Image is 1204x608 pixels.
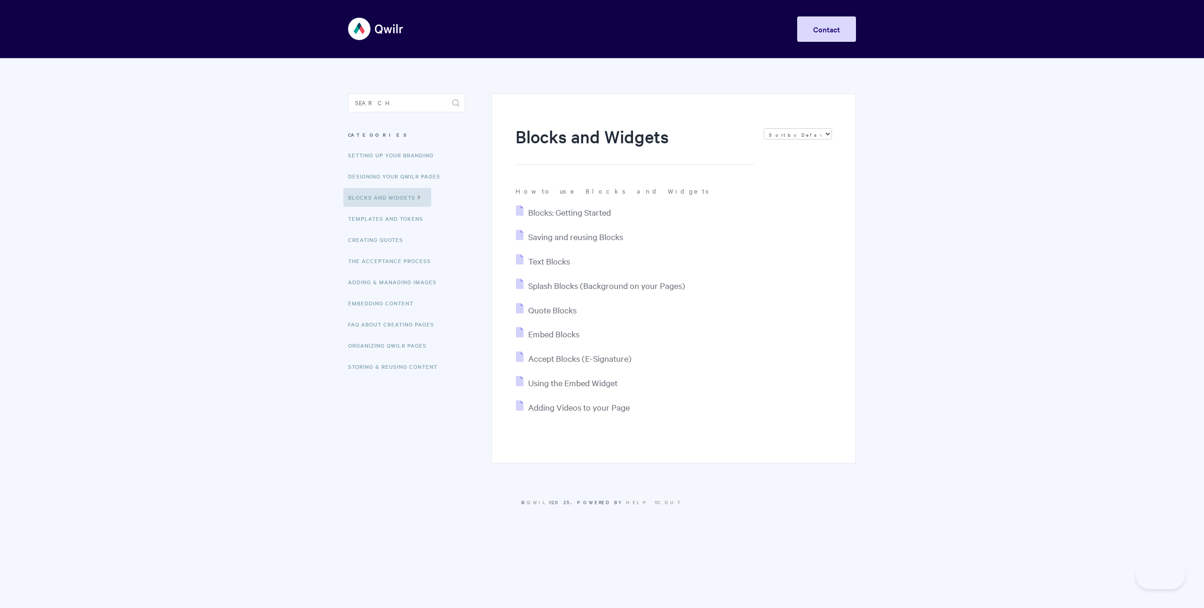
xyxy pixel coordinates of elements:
a: Qwilr [527,499,552,506]
span: Embed Blocks [528,328,579,339]
a: Splash Blocks (Background on your Pages) [516,280,685,291]
a: Using the Embed Widget [516,377,618,388]
img: Qwilr Help Center [348,11,404,47]
select: Page reloads on selection [764,128,832,140]
a: Accept Blocks (E-Signature) [516,353,632,364]
a: Organizing Qwilr Pages [348,336,434,355]
span: Using the Embed Widget [528,377,618,388]
input: Search [348,94,465,112]
a: Blocks and Widgets [343,188,431,207]
span: Text Blocks [528,256,570,266]
a: Embed Blocks [516,328,579,339]
h1: Blocks and Widgets [515,125,754,165]
iframe: Toggle Customer Support [1136,561,1185,589]
a: Adding Videos to your Page [516,402,630,413]
a: Blocks: Getting Started [516,207,611,218]
p: © 2025. [348,498,856,507]
a: Designing Your Qwilr Pages [348,167,447,186]
a: FAQ About Creating Pages [348,315,441,334]
a: Templates and Tokens [348,209,430,228]
span: Saving and reusing Blocks [528,231,623,242]
a: Setting up your Branding [348,146,441,164]
span: Accept Blocks (E-Signature) [528,353,632,364]
span: Quote Blocks [528,304,577,315]
span: Splash Blocks (Background on your Pages) [528,280,685,291]
h3: Categories [348,126,465,143]
a: Saving and reusing Blocks [516,231,623,242]
a: The Acceptance Process [348,251,438,270]
p: How to use Blocks and Widgets [515,187,832,195]
a: Storing & Reusing Content [348,357,444,376]
a: Creating Quotes [348,230,410,249]
a: Embedding Content [348,294,420,312]
span: Powered by [577,499,683,506]
a: Text Blocks [516,256,570,266]
a: Quote Blocks [516,304,577,315]
a: Adding & Managing Images [348,273,444,291]
a: Help Scout [626,499,683,506]
span: Adding Videos to your Page [528,402,630,413]
span: Blocks: Getting Started [528,207,611,218]
a: Contact [797,16,856,42]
